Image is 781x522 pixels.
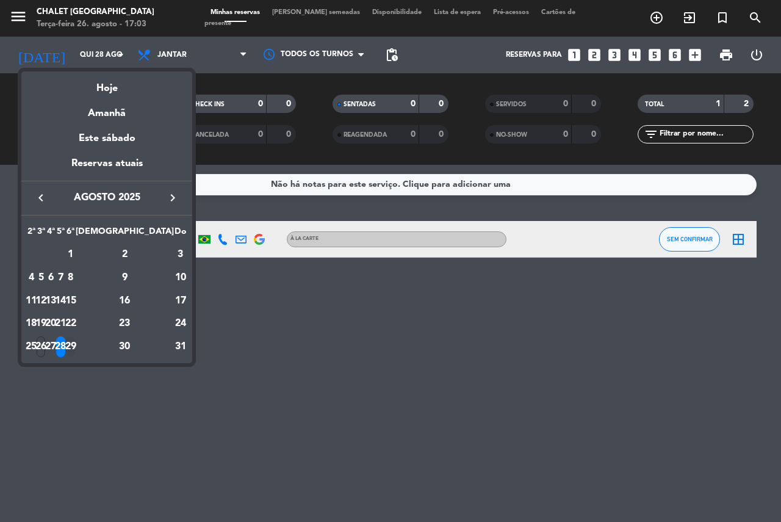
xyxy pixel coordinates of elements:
div: 1 [66,244,75,265]
td: 26 de agosto de 2025 [36,335,46,358]
div: 6 [46,267,56,288]
span: agosto 2025 [52,190,162,206]
div: 22 [66,313,75,334]
th: Segunda-feira [26,225,36,244]
div: 4 [27,267,36,288]
td: AGO [26,243,66,266]
td: 11 de agosto de 2025 [26,289,36,313]
td: 22 de agosto de 2025 [66,312,76,335]
div: Amanhã [21,96,192,121]
div: 18 [27,313,36,334]
th: Domingo [174,225,187,244]
td: 3 de agosto de 2025 [174,243,187,266]
div: Este sábado [21,121,192,156]
div: 24 [175,313,187,334]
td: 7 de agosto de 2025 [56,266,65,289]
td: 31 de agosto de 2025 [174,335,187,358]
div: 20 [46,313,56,334]
div: 15 [66,291,75,311]
td: 6 de agosto de 2025 [46,266,56,289]
div: 29 [66,336,75,357]
div: 10 [175,267,187,288]
div: 12 [37,291,46,311]
i: keyboard_arrow_right [165,190,180,205]
div: Hoje [21,71,192,96]
td: 15 de agosto de 2025 [66,289,76,313]
td: 14 de agosto de 2025 [56,289,65,313]
td: 25 de agosto de 2025 [26,335,36,358]
th: Quinta-feira [56,225,65,244]
th: Terça-feira [36,225,46,244]
div: 30 [81,336,169,357]
div: 13 [46,291,56,311]
td: 9 de agosto de 2025 [76,266,174,289]
div: 9 [81,267,169,288]
div: 31 [175,336,187,357]
div: 23 [81,313,169,334]
td: 16 de agosto de 2025 [76,289,174,313]
div: 5 [37,267,46,288]
th: Sexta-feira [66,225,76,244]
td: 21 de agosto de 2025 [56,312,65,335]
div: 19 [37,313,46,334]
div: Reservas atuais [21,156,192,181]
td: 5 de agosto de 2025 [36,266,46,289]
td: 18 de agosto de 2025 [26,312,36,335]
div: 14 [56,291,65,311]
div: 11 [27,291,36,311]
i: keyboard_arrow_left [34,190,48,205]
td: 2 de agosto de 2025 [76,243,174,266]
td: 28 de agosto de 2025 [56,335,65,358]
div: 3 [175,244,187,265]
div: 17 [175,291,187,311]
div: 27 [46,336,56,357]
div: 8 [66,267,75,288]
td: 17 de agosto de 2025 [174,289,187,313]
td: 29 de agosto de 2025 [66,335,76,358]
td: 13 de agosto de 2025 [46,289,56,313]
th: Sábado [76,225,174,244]
td: 1 de agosto de 2025 [66,243,76,266]
td: 4 de agosto de 2025 [26,266,36,289]
td: 10 de agosto de 2025 [174,266,187,289]
th: Quarta-feira [46,225,56,244]
button: keyboard_arrow_right [162,190,184,206]
div: 26 [37,336,46,357]
td: 12 de agosto de 2025 [36,289,46,313]
button: keyboard_arrow_left [30,190,52,206]
div: 28 [56,336,65,357]
td: 23 de agosto de 2025 [76,312,174,335]
div: 21 [56,313,65,334]
td: 30 de agosto de 2025 [76,335,174,358]
td: 27 de agosto de 2025 [46,335,56,358]
td: 8 de agosto de 2025 [66,266,76,289]
td: 24 de agosto de 2025 [174,312,187,335]
div: 25 [27,336,36,357]
div: 7 [56,267,65,288]
td: 19 de agosto de 2025 [36,312,46,335]
div: 16 [81,291,169,311]
td: 20 de agosto de 2025 [46,312,56,335]
div: 2 [81,244,169,265]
